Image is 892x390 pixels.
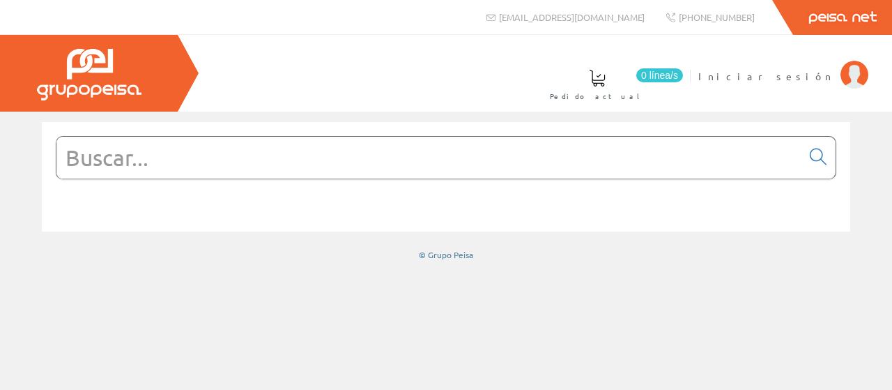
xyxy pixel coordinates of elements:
span: 0 línea/s [636,68,683,82]
span: Pedido actual [550,89,645,103]
span: [PHONE_NUMBER] [679,11,755,23]
input: Buscar... [56,137,801,179]
span: [EMAIL_ADDRESS][DOMAIN_NAME] [499,11,645,23]
span: Iniciar sesión [698,69,833,83]
img: Grupo Peisa [37,49,141,100]
div: © Grupo Peisa [42,249,850,261]
a: Iniciar sesión [698,58,868,71]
